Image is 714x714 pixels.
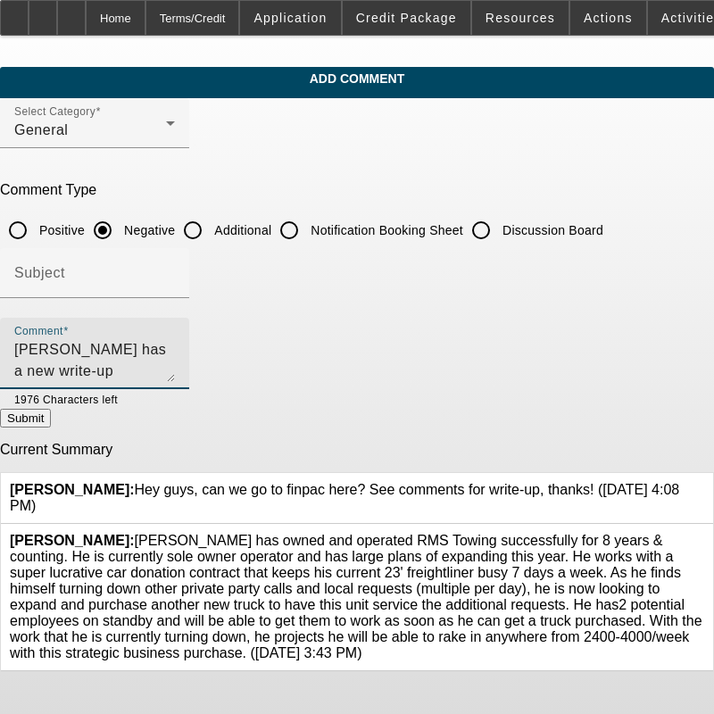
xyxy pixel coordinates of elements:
span: General [14,122,68,137]
mat-hint: 1976 Characters left [14,389,118,409]
label: Negative [120,221,175,239]
label: Additional [211,221,271,239]
b: [PERSON_NAME]: [10,482,135,497]
span: Actions [584,11,633,25]
mat-label: Subject [14,265,65,280]
mat-label: Select Category [14,106,95,118]
button: Application [240,1,340,35]
span: Hey guys, can we go to finpac here? See comments for write-up, thanks! ([DATE] 4:08 PM) [10,482,679,513]
mat-label: Comment [14,326,63,337]
button: Resources [472,1,569,35]
button: Actions [570,1,646,35]
span: Resources [486,11,555,25]
span: Credit Package [356,11,457,25]
button: Credit Package [343,1,470,35]
span: Application [253,11,327,25]
span: [PERSON_NAME] has owned and operated RMS Towing successfully for 8 years & counting. He is curren... [10,533,702,660]
span: Add Comment [13,71,701,86]
label: Notification Booking Sheet [307,221,463,239]
label: Discussion Board [499,221,603,239]
b: [PERSON_NAME]: [10,533,135,548]
label: Positive [36,221,85,239]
